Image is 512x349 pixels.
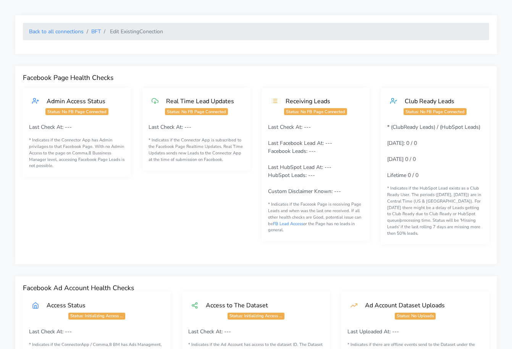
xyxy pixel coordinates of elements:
[29,28,84,35] a: Back to all connections
[91,28,101,35] a: BFT
[29,137,125,169] small: * Indicates if the Connector App has Admin privilages to that Facebook Page. With no Admin Access...
[45,108,108,115] span: Status: No FB Page Connected
[158,97,241,105] div: Real Time Lead Updates
[268,188,341,195] span: Custom Disclaimer Known: ---
[347,328,483,336] p: Last Uploaded At: ---
[268,140,332,147] span: Last Facebook Lead At: ---
[387,172,418,179] span: Lifetime 0 / 0
[387,140,417,147] span: [DATE]: 0 / 0
[149,137,244,163] small: * Indicates if the Connector App is subscribed to the Facebook Page Realtime Updates. Real Time U...
[68,313,125,320] span: Status: Initializing Access ...
[101,28,163,36] li: Edit Existing Conection
[268,148,316,155] span: Facebook Leads: ---
[165,108,228,115] span: Status: No FB Page Connected
[387,185,481,236] span: * Indicates if the HubSpot Lead exists as a Club Ready User. The periods ([DATE], [DATE]) are in ...
[23,284,489,292] h4: Facebook Ad Account Health Checks
[268,201,361,233] span: * Indicates if the Faceook Page is receiving Page Leads and when was the last one received. If al...
[395,313,436,320] span: Status: No Uploads
[268,123,311,131] span: Last Check At: ---
[198,301,321,309] div: Access to The Dataset
[404,108,467,115] span: Status: No FB Page Connected
[188,328,324,336] p: Last Check At: ---
[39,97,122,105] div: Admin Access Status
[23,23,489,40] nav: breadcrumb
[387,123,480,131] span: * (ClubReady Leads) / (HubSpot Leads)
[273,221,303,227] a: FB Lead Access
[268,164,331,171] span: Last HubSpot Lead At: ---
[284,108,347,115] span: Status: No FB Page Connected
[29,123,125,131] p: Last Check At: ---
[387,156,416,163] span: [DATE] 0 / 0
[228,313,284,320] span: Status: Initializing Access ...
[149,123,244,131] p: Last Check At: ---
[278,97,361,105] div: Receiving Leads
[268,172,315,179] span: HubSpot Leads: ---
[397,97,480,105] div: Club Ready Leads
[39,301,162,309] div: Access Status
[29,328,165,336] p: Last Check At: ---
[357,301,480,309] div: Ad Account Dataset Uploads
[23,74,489,82] h4: Facebook Page Health Checks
